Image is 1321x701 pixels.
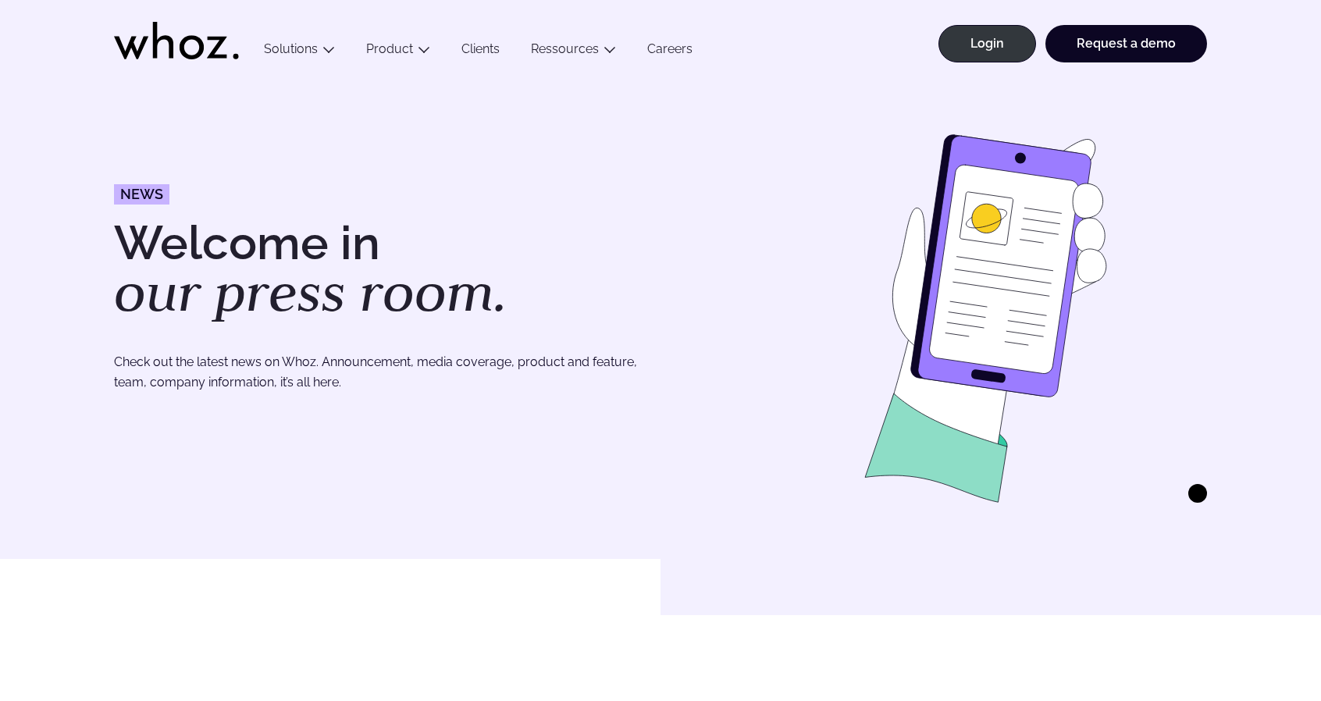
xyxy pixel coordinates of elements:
em: our press room. [114,258,507,326]
button: Product [351,41,446,62]
a: Product [366,41,413,56]
a: Ressources [531,41,599,56]
span: News [120,187,163,201]
a: Clients [446,41,515,62]
button: Ressources [515,41,632,62]
a: Careers [632,41,708,62]
button: Solutions [248,41,351,62]
a: Login [938,25,1036,62]
h1: Welcome in [114,219,645,319]
a: Request a demo [1045,25,1207,62]
p: Check out the latest news on Whoz. Announcement, media coverage, product and feature, team, compa... [114,352,645,392]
